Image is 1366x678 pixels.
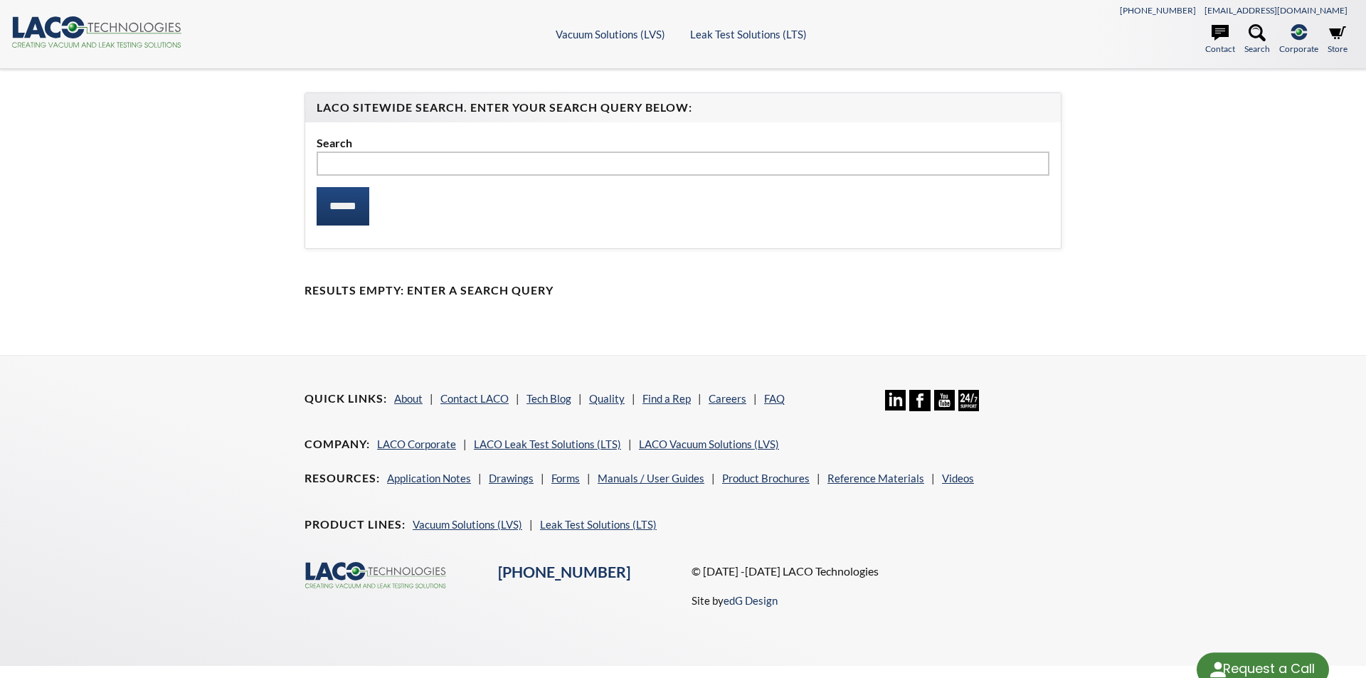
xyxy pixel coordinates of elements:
[709,392,746,405] a: Careers
[317,134,1049,152] label: Search
[724,594,778,607] a: edG Design
[305,391,387,406] h4: Quick Links
[305,437,370,452] h4: Company
[958,401,979,413] a: 24/7 Support
[642,392,691,405] a: Find a Rep
[598,472,704,484] a: Manuals / User Guides
[722,472,810,484] a: Product Brochures
[1204,5,1348,16] a: [EMAIL_ADDRESS][DOMAIN_NAME]
[639,438,779,450] a: LACO Vacuum Solutions (LVS)
[305,517,406,532] h4: Product Lines
[377,438,456,450] a: LACO Corporate
[387,472,471,484] a: Application Notes
[589,392,625,405] a: Quality
[526,392,571,405] a: Tech Blog
[317,100,1049,115] h4: LACO Sitewide Search. Enter your Search Query Below:
[764,392,785,405] a: FAQ
[305,471,380,486] h4: Resources
[827,472,924,484] a: Reference Materials
[394,392,423,405] a: About
[692,562,1061,581] p: © [DATE] -[DATE] LACO Technologies
[692,592,778,609] p: Site by
[551,472,580,484] a: Forms
[540,518,657,531] a: Leak Test Solutions (LTS)
[1205,24,1235,55] a: Contact
[1279,42,1318,55] span: Corporate
[498,563,630,581] a: [PHONE_NUMBER]
[690,28,807,41] a: Leak Test Solutions (LTS)
[440,392,509,405] a: Contact LACO
[958,390,979,410] img: 24/7 Support Icon
[305,283,1061,298] h4: Results Empty: Enter a Search Query
[1120,5,1196,16] a: [PHONE_NUMBER]
[1328,24,1348,55] a: Store
[556,28,665,41] a: Vacuum Solutions (LVS)
[942,472,974,484] a: Videos
[474,438,621,450] a: LACO Leak Test Solutions (LTS)
[1244,24,1270,55] a: Search
[489,472,534,484] a: Drawings
[413,518,522,531] a: Vacuum Solutions (LVS)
